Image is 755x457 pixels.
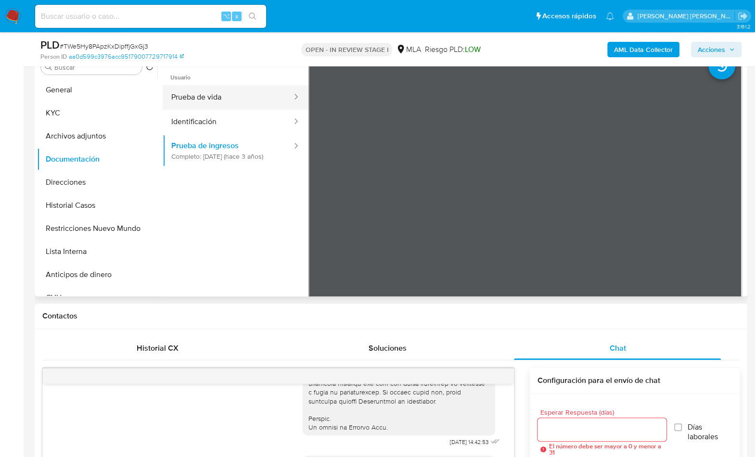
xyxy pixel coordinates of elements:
[301,43,392,56] p: OPEN - IN REVIEW STAGE I
[542,11,596,21] span: Accesos rápidos
[37,171,157,194] button: Direcciones
[540,409,669,416] span: Esperar Respuesta (días)
[37,194,157,217] button: Historial Casos
[243,10,262,23] button: search-icon
[37,263,157,286] button: Anticipos de dinero
[40,52,67,61] b: Person ID
[638,12,735,21] p: jian.marin@mercadolibre.com
[698,42,725,57] span: Acciones
[37,240,157,263] button: Lista Interna
[35,10,266,23] input: Buscar usuario o caso...
[424,44,480,55] span: Riesgo PLD:
[609,343,626,354] span: Chat
[222,12,230,21] span: ⌥
[40,37,60,52] b: PLD
[614,42,673,57] b: AML Data Collector
[369,343,407,354] span: Soluciones
[37,102,157,125] button: KYC
[60,41,148,51] span: # TWe5Hy8PApzKxDipffjGxGj3
[235,12,238,21] span: s
[738,11,748,21] a: Salir
[606,12,614,20] a: Notificaciones
[37,148,157,171] button: Documentación
[691,42,742,57] button: Acciones
[42,311,740,321] h1: Contactos
[54,63,138,72] input: Buscar
[37,217,157,240] button: Restricciones Nuevo Mundo
[69,52,184,61] a: aa0d599c3976acc95179007729717914
[549,443,664,456] span: El número debe ser mayor a 0 y menor a 31
[674,423,682,431] input: Días laborales
[537,376,732,385] h3: Configuración para el envío de chat
[396,44,421,55] div: MLA
[37,286,157,309] button: CVU
[137,343,179,354] span: Historial CX
[736,23,750,30] span: 3.161.2
[450,438,489,446] span: [DATE] 14:42:53
[45,63,52,71] button: Buscar
[537,423,666,436] input: days_to_wait
[688,422,732,442] span: Días laborales
[464,44,480,55] span: LOW
[37,78,157,102] button: General
[37,125,157,148] button: Archivos adjuntos
[607,42,679,57] button: AML Data Collector
[146,63,154,74] button: Volver al orden por defecto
